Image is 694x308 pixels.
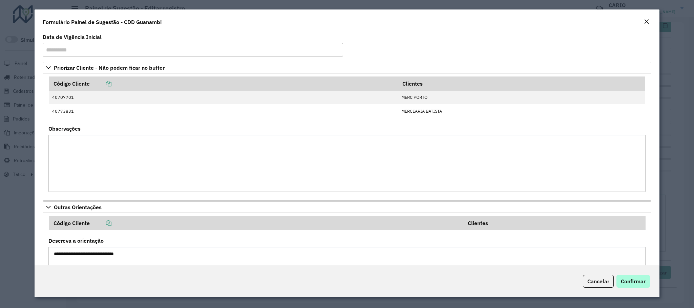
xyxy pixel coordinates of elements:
span: Cancelar [587,278,609,285]
a: Copiar [90,220,111,226]
button: Cancelar [583,275,614,288]
td: MERC PORTO [398,91,646,104]
th: Clientes [463,216,646,230]
a: Priorizar Cliente - Não podem ficar no buffer [43,62,651,73]
button: Confirmar [616,275,650,288]
span: Outras Orientações [54,204,102,210]
button: Close [642,18,651,26]
td: MERCEARIA BATISTA [398,104,646,118]
h4: Formulário Painel de Sugestão - CDD Guanambi [43,18,162,26]
th: Código Cliente [49,76,398,91]
div: Priorizar Cliente - Não podem ficar no buffer [43,73,651,201]
a: Copiar [90,80,111,87]
th: Código Cliente [49,216,463,230]
label: Data de Vigência Inicial [43,33,102,41]
span: Priorizar Cliente - Não podem ficar no buffer [54,65,165,70]
th: Clientes [398,76,646,91]
td: 40773831 [49,104,398,118]
span: Confirmar [621,278,646,285]
label: Descreva a orientação [48,237,104,245]
em: Fechar [644,19,649,24]
td: 40707701 [49,91,398,104]
label: Observações [48,125,81,133]
a: Outras Orientações [43,201,651,213]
